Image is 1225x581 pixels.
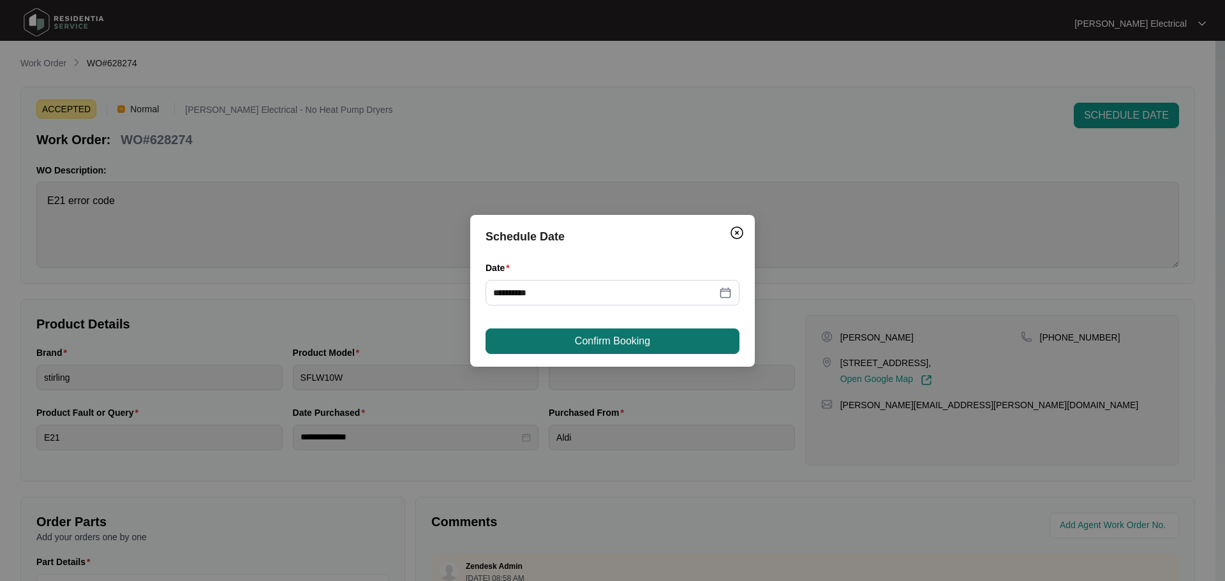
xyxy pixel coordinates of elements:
[486,328,739,354] button: Confirm Booking
[486,228,739,246] div: Schedule Date
[575,334,650,349] span: Confirm Booking
[727,223,747,243] button: Close
[486,261,515,274] label: Date
[729,225,745,240] img: closeCircle
[493,286,716,300] input: Date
